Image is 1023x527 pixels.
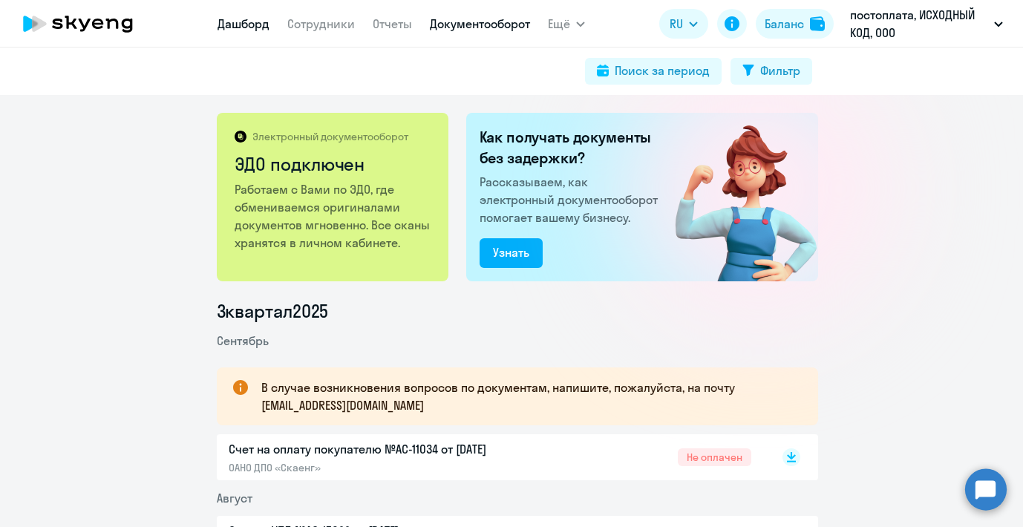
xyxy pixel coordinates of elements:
button: RU [659,9,708,39]
p: Работаем с Вами по ЭДО, где обмениваемся оригиналами документов мгновенно. Все сканы хранятся в л... [235,180,433,252]
a: Сотрудники [287,16,355,31]
span: Не оплачен [678,448,751,466]
span: Август [217,491,252,505]
span: RU [670,15,683,33]
button: Поиск за период [585,58,722,85]
h2: Как получать документы без задержки? [480,127,664,168]
a: Документооборот [430,16,530,31]
p: В случае возникновения вопросов по документам, напишите, пожалуйста, на почту [EMAIL_ADDRESS][DOM... [261,379,791,414]
button: постоплата, ИСХОДНЫЙ КОД, ООО [843,6,1010,42]
h2: ЭДО подключен [235,152,433,176]
img: connected [651,113,818,281]
button: Фильтр [731,58,812,85]
img: balance [810,16,825,31]
p: постоплата, ИСХОДНЫЙ КОД, ООО [850,6,988,42]
button: Узнать [480,238,543,268]
li: 3 квартал 2025 [217,299,818,323]
p: Рассказываем, как электронный документооборот помогает вашему бизнесу. [480,173,664,226]
a: Отчеты [373,16,412,31]
div: Поиск за период [615,62,710,79]
p: Счет на оплату покупателю №AC-11034 от [DATE] [229,440,540,458]
a: Счет на оплату покупателю №AC-11034 от [DATE]ОАНО ДПО «Скаенг»Не оплачен [229,440,751,474]
span: Сентябрь [217,333,269,348]
span: Ещё [548,15,570,33]
a: Дашборд [218,16,269,31]
div: Узнать [493,243,529,261]
button: Балансbalance [756,9,834,39]
div: Фильтр [760,62,800,79]
p: Электронный документооборот [252,130,408,143]
p: ОАНО ДПО «Скаенг» [229,461,540,474]
button: Ещё [548,9,585,39]
div: Баланс [765,15,804,33]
